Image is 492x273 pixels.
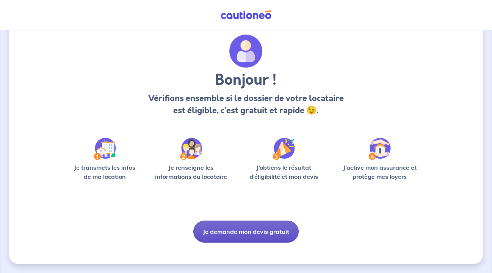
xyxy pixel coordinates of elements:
h3: Bonjour ! [146,71,346,89]
button: Je demande mon devis gratuit [193,221,299,243]
p: Je renseigne les informations du locataire [152,163,230,181]
p: Vérifions ensemble si le dossier de votre locataire est éligible, c’est gratuit et rapide 😉. [146,92,346,117]
img: /static/bfff1cf634d835d9112899e6a3df1a5d/Step-4.svg [368,138,391,160]
p: J’active mon assurance et protège mes loyers [337,163,422,181]
img: /static/c0a346edaed446bb123850d2d04ad552/Step-2.svg [180,138,202,160]
img: /static/90a569abe86eec82015bcaae536bd8e6/Step-1.svg [94,138,116,160]
p: Je transmets les infos de ma location [70,163,139,181]
img: Cautioneo [218,10,274,20]
img: /static/f3e743aab9439237c3e2196e4328bba9/Step-3.svg [273,138,295,160]
p: J’obtiens le résultat d’éligibilité et mon devis [243,163,325,181]
img: archivate [229,35,263,68]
